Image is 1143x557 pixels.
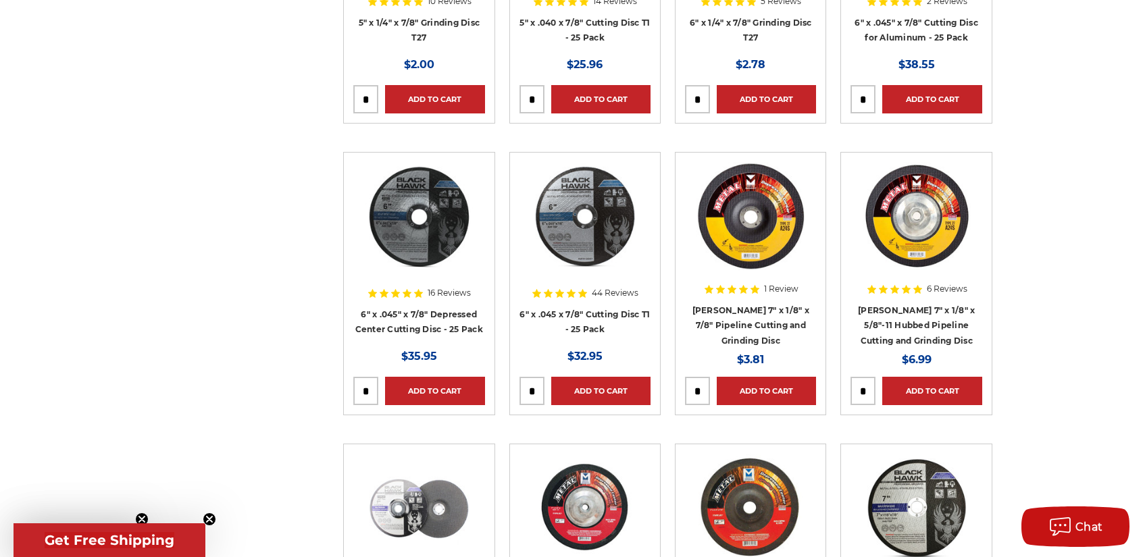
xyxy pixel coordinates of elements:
[519,18,650,43] a: 5" x .040 x 7/8" Cutting Disc T1 - 25 Pack
[385,377,484,405] a: Add to Cart
[519,162,651,293] a: 6" x .045 x 7/8" Cutting Disc T1
[855,18,978,43] a: 6" x .045" x 7/8" Cutting Disc for Aluminum - 25 Pack
[14,523,205,557] div: Get Free ShippingClose teaser
[551,377,651,405] a: Add to Cart
[882,85,982,113] a: Add to Cart
[365,162,473,270] img: 6" x .045" x 7/8" Depressed Center Type 27 Cut Off Wheel
[355,309,483,335] a: 6" x .045" x 7/8" Depressed Center Cutting Disc - 25 Pack
[519,309,650,335] a: 6" x .045 x 7/8" Cutting Disc T1 - 25 Pack
[567,58,603,71] span: $25.96
[902,353,932,366] span: $6.99
[882,377,982,405] a: Add to Cart
[898,58,935,71] span: $38.55
[863,162,971,270] img: Mercer 7" x 1/8" x 5/8"-11 Hubbed Cutting and Light Grinding Wheel
[717,85,816,113] a: Add to Cart
[359,18,480,43] a: 5" x 1/4" x 7/8" Grinding Disc T27
[567,350,603,363] span: $32.95
[531,162,639,270] img: 6" x .045 x 7/8" Cutting Disc T1
[736,58,765,71] span: $2.78
[690,18,812,43] a: 6" x 1/4" x 7/8" Grinding Disc T27
[135,512,149,526] button: Close teaser
[45,532,174,548] span: Get Free Shipping
[737,353,764,366] span: $3.81
[385,85,484,113] a: Add to Cart
[1075,521,1103,533] span: Chat
[692,305,809,346] a: [PERSON_NAME] 7" x 1/8" x 7/8" Pipeline Cutting and Grinding Disc
[858,305,975,346] a: [PERSON_NAME] 7" x 1/8" x 5/8"-11 Hubbed Pipeline Cutting and Grinding Disc
[551,85,651,113] a: Add to Cart
[401,350,437,363] span: $35.95
[1021,506,1129,547] button: Chat
[850,162,982,293] a: Mercer 7" x 1/8" x 5/8"-11 Hubbed Cutting and Light Grinding Wheel
[404,58,434,71] span: $2.00
[203,512,216,526] button: Close teaser
[685,162,816,293] a: Mercer 7" x 1/8" x 7/8 Cutting and Light Grinding Wheel
[592,289,638,297] span: 44 Reviews
[428,289,471,297] span: 16 Reviews
[717,377,816,405] a: Add to Cart
[696,162,805,270] img: Mercer 7" x 1/8" x 7/8 Cutting and Light Grinding Wheel
[353,162,484,293] a: 6" x .045" x 7/8" Depressed Center Type 27 Cut Off Wheel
